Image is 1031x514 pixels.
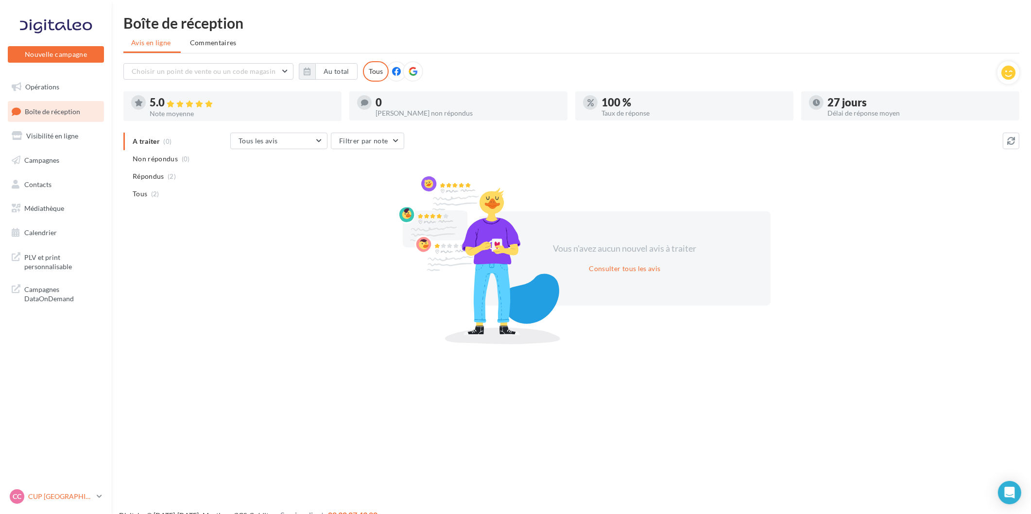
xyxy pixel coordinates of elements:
[376,97,560,108] div: 0
[6,77,106,97] a: Opérations
[8,46,104,63] button: Nouvelle campagne
[376,110,560,117] div: [PERSON_NAME] non répondus
[585,263,664,274] button: Consulter tous les avis
[331,133,404,149] button: Filtrer par note
[24,228,57,237] span: Calendrier
[25,107,80,115] span: Boîte de réception
[182,155,190,163] span: (0)
[8,487,104,506] a: CC CUP [GEOGRAPHIC_DATA]
[26,132,78,140] span: Visibilité en ligne
[28,492,93,501] p: CUP [GEOGRAPHIC_DATA]
[6,101,106,122] a: Boîte de réception
[363,61,389,82] div: Tous
[24,251,100,272] span: PLV et print personnalisable
[6,223,106,243] a: Calendrier
[133,189,147,199] span: Tous
[24,283,100,304] span: Campagnes DataOnDemand
[190,38,237,48] span: Commentaires
[6,198,106,219] a: Médiathèque
[24,180,52,188] span: Contacts
[601,97,786,108] div: 100 %
[150,110,334,117] div: Note moyenne
[13,492,21,501] span: CC
[827,97,1012,108] div: 27 jours
[24,204,64,212] span: Médiathèque
[6,126,106,146] a: Visibilité en ligne
[133,171,164,181] span: Répondus
[151,190,159,198] span: (2)
[601,110,786,117] div: Taux de réponse
[168,172,176,180] span: (2)
[230,133,327,149] button: Tous les avis
[299,63,358,80] button: Au total
[998,481,1021,504] div: Open Intercom Messenger
[123,63,293,80] button: Choisir un point de vente ou un code magasin
[6,247,106,275] a: PLV et print personnalisable
[827,110,1012,117] div: Délai de réponse moyen
[6,279,106,308] a: Campagnes DataOnDemand
[150,97,334,108] div: 5.0
[239,137,278,145] span: Tous les avis
[132,67,275,75] span: Choisir un point de vente ou un code magasin
[6,150,106,171] a: Campagnes
[123,16,1019,30] div: Boîte de réception
[6,174,106,195] a: Contacts
[24,156,59,164] span: Campagnes
[25,83,59,91] span: Opérations
[541,242,708,255] div: Vous n'avez aucun nouvel avis à traiter
[133,154,178,164] span: Non répondus
[315,63,358,80] button: Au total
